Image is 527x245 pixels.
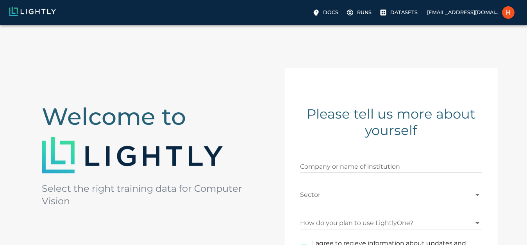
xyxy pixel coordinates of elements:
[311,6,341,19] label: Docs
[357,9,372,16] p: Runs
[345,6,375,19] a: Please complete one of our getting started guides to active the full UI
[42,182,243,207] h5: Select the right training data for Computer Vision
[323,9,338,16] p: Docs
[424,4,518,21] label: [EMAIL_ADDRESS][DOMAIN_NAME]Humhainpakistani
[9,7,56,16] img: Lightly
[42,103,243,131] h2: Welcome to
[390,9,418,16] p: Datasets
[378,6,421,19] a: Please complete one of our getting started guides to active the full UI
[42,137,223,173] img: Lightly
[502,6,514,19] img: Humhainpakistani
[427,9,499,16] p: [EMAIL_ADDRESS][DOMAIN_NAME]
[300,106,482,139] h4: Please tell us more about yourself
